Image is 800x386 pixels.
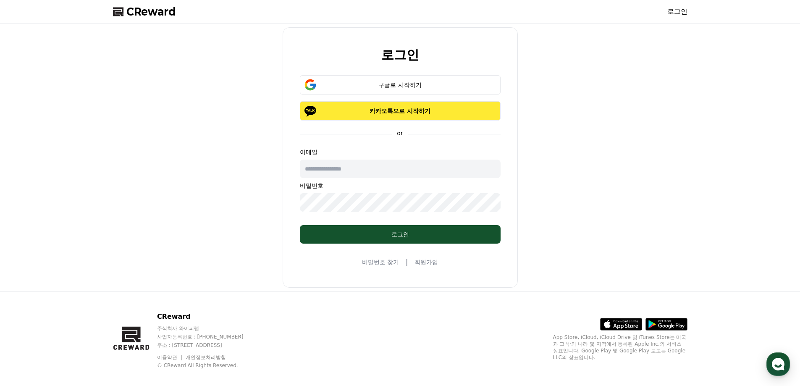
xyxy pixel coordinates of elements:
[157,354,184,360] a: 이용약관
[300,181,501,190] p: 비밀번호
[300,75,501,95] button: 구글로 시작하기
[126,5,176,18] span: CReward
[317,230,484,239] div: 로그인
[77,279,87,286] span: 대화
[157,342,260,349] p: 주소 : [STREET_ADDRESS]
[3,266,55,287] a: 홈
[667,7,687,17] a: 로그인
[108,266,161,287] a: 설정
[130,279,140,286] span: 설정
[157,333,260,340] p: 사업자등록번호 : [PHONE_NUMBER]
[312,107,488,115] p: 카카오톡으로 시작하기
[186,354,226,360] a: 개인정보처리방침
[312,81,488,89] div: 구글로 시작하기
[157,362,260,369] p: © CReward All Rights Reserved.
[300,101,501,121] button: 카카오톡으로 시작하기
[392,129,408,137] p: or
[300,148,501,156] p: 이메일
[157,325,260,332] p: 주식회사 와이피랩
[55,266,108,287] a: 대화
[381,48,419,62] h2: 로그인
[553,334,687,361] p: App Store, iCloud, iCloud Drive 및 iTunes Store는 미국과 그 밖의 나라 및 지역에서 등록된 Apple Inc.의 서비스 상표입니다. Goo...
[362,258,399,266] a: 비밀번호 찾기
[26,279,31,286] span: 홈
[300,225,501,244] button: 로그인
[157,312,260,322] p: CReward
[406,257,408,267] span: |
[113,5,176,18] a: CReward
[414,258,438,266] a: 회원가입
